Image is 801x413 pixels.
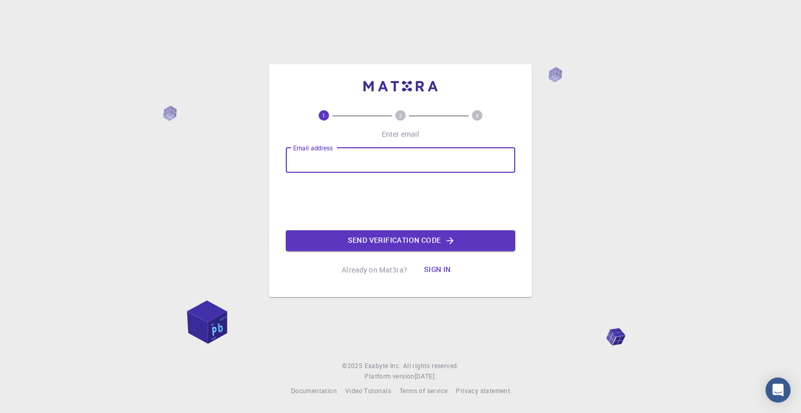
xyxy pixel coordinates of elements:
span: Platform version [365,371,414,382]
text: 3 [476,112,479,119]
p: Already on Mat3ra? [342,265,407,275]
span: Documentation [291,386,337,395]
span: Video Tutorials [345,386,391,395]
span: [DATE] . [415,372,436,380]
span: All rights reserved. [403,361,459,371]
p: Enter email [382,129,420,139]
a: Terms of service [399,386,447,396]
a: Exabyte Inc. [365,361,401,371]
label: Email address [293,144,333,152]
text: 1 [322,112,325,119]
button: Send verification code [286,230,515,251]
button: Sign in [416,259,459,280]
a: Documentation [291,386,337,396]
iframe: reCAPTCHA [321,181,480,222]
span: Exabyte Inc. [365,361,401,370]
span: Terms of service [399,386,447,395]
span: Privacy statement [456,386,510,395]
text: 2 [399,112,402,119]
div: Open Intercom Messenger [766,377,791,403]
a: [DATE]. [415,371,436,382]
a: Privacy statement [456,386,510,396]
a: Video Tutorials [345,386,391,396]
span: © 2025 [342,361,364,371]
